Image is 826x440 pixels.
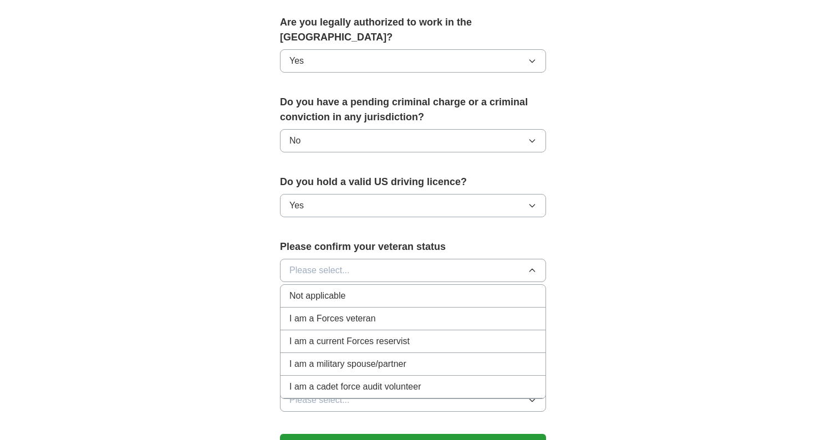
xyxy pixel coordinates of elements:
span: No [289,134,300,147]
button: Yes [280,49,546,73]
span: Yes [289,54,304,68]
button: Please select... [280,259,546,282]
button: Yes [280,194,546,217]
button: No [280,129,546,152]
label: Are you legally authorized to work in the [GEOGRAPHIC_DATA]? [280,15,546,45]
span: Not applicable [289,289,345,303]
span: I am a Forces veteran [289,312,376,325]
span: I am a military spouse/partner [289,357,406,371]
button: Please select... [280,388,546,412]
label: Do you have a pending criminal charge or a criminal conviction in any jurisdiction? [280,95,546,125]
label: Do you hold a valid US driving licence? [280,175,546,190]
span: I am a cadet force audit volunteer [289,380,421,393]
span: Please select... [289,264,350,277]
label: Please confirm your veteran status [280,239,546,254]
span: Yes [289,199,304,212]
span: Please select... [289,393,350,407]
span: I am a current Forces reservist [289,335,410,348]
